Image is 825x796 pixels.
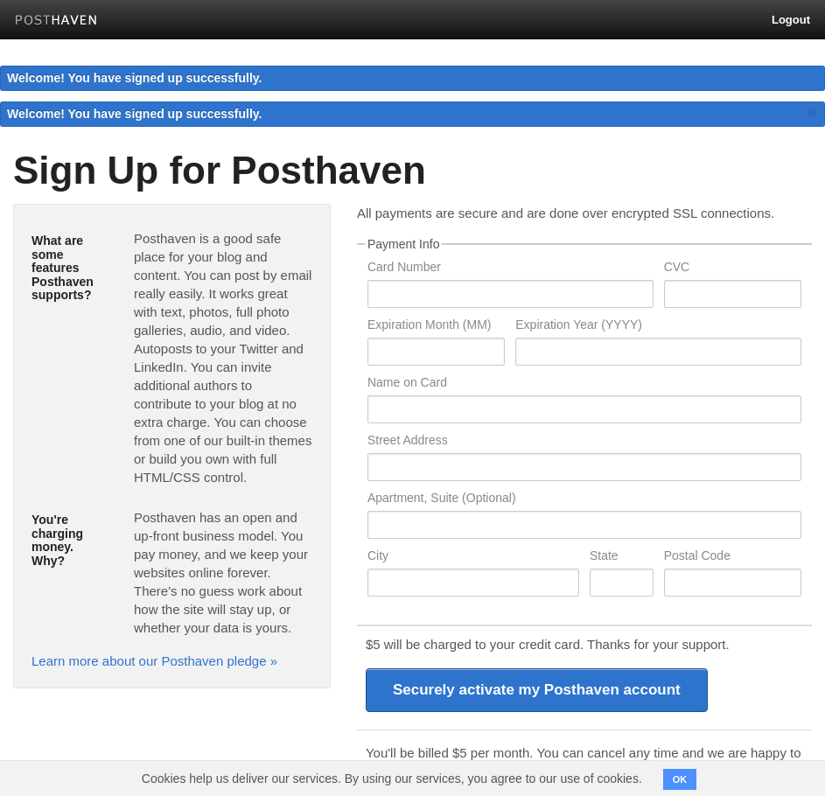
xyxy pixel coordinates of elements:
[367,549,579,566] label: City
[31,513,108,568] h5: You're charging money. Why?
[366,744,803,780] p: You'll be billed $5 per month. You can cancel any time and we are happy to refund your payment if...
[664,549,801,566] label: Postal Code
[367,261,654,277] label: Card Number
[367,318,505,335] label: Expiration Month (MM)
[515,318,801,335] label: Expiration Year (YYYY)
[13,150,812,192] h1: Sign Up for Posthaven
[366,635,803,653] p: $5 will be charged to your credit card. Thanks for your support.
[31,653,277,668] a: Learn more about our Posthaven pledge »
[365,238,443,250] legend: Payment Info
[15,15,98,28] img: Posthaven-bar
[124,761,660,796] span: Cookies help us deliver our services. By using our services, you agree to our use of cookies.
[664,261,801,277] label: CVC
[7,107,262,121] span: Welcome! You have signed up successfully.
[367,434,801,450] label: Street Address
[366,668,708,712] input: Securely activate my Posthaven account
[31,234,108,302] h5: What are some features Posthaven supports?
[663,769,697,790] button: OK
[805,101,821,123] a: ×
[590,549,654,566] label: State
[357,204,812,222] p: All payments are secure and are done over encrypted SSL connections.
[367,492,801,508] label: Apartment, Suite (Optional)
[134,229,312,486] p: Posthaven is a good safe place for your blog and content. You can post by email really easily. It...
[134,508,312,637] p: Posthaven has an open and up-front business model. You pay money, and we keep your websites onlin...
[367,376,801,393] label: Name on Card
